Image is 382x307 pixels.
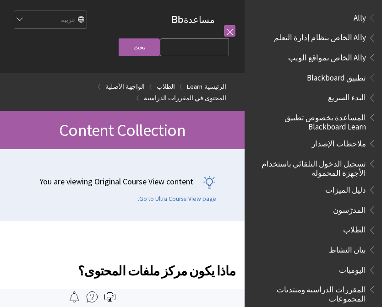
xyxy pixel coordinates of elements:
span: دليل الميزات [325,182,366,194]
span: المقررات الدراسية ومنتديات المجموعات [256,282,366,303]
span: Ally [354,10,366,22]
span: Ally الخاص بمواقع الويب [288,50,366,62]
span: تسجيل الدخول التلقائي باستخدام الأجهزة المحمولة [256,156,366,178]
a: الرئيسية [204,81,226,92]
span: البدء السريع [328,90,366,102]
a: Learn [187,81,202,92]
span: تطبيق Blackboard [307,70,366,82]
strong: Bb [171,14,184,26]
span: المساعدة بخصوص تطبيق Blackboard Learn [256,110,366,131]
a: الواجهة الأصلية [105,81,145,92]
span: ملاحظات الإصدار [311,136,366,148]
p: You are viewing Original Course View content [9,176,216,187]
input: بحث [119,38,160,56]
a: المحتوى في المقررات الدراسية [144,92,226,104]
img: More help [87,291,98,302]
h2: ماذا يكون مركز ملفات المحتوى؟ [9,250,235,280]
a: Go to Ultra Course View page. [138,195,216,203]
select: Site Language Selector [13,11,87,29]
img: Follow this page [69,291,80,302]
span: Ally الخاص بنظام إدارة التعلم [274,30,366,43]
img: Print [104,291,115,302]
a: الطلاب [157,81,175,92]
nav: Book outline for Anthology Ally Help [250,10,377,65]
span: الطلاب [343,222,366,235]
span: بيان النشاط [329,242,366,254]
span: Content Collection [59,119,186,140]
span: المدرّسون [333,202,366,215]
span: اليوميات [339,262,366,275]
a: مساعدةBb [171,14,215,25]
